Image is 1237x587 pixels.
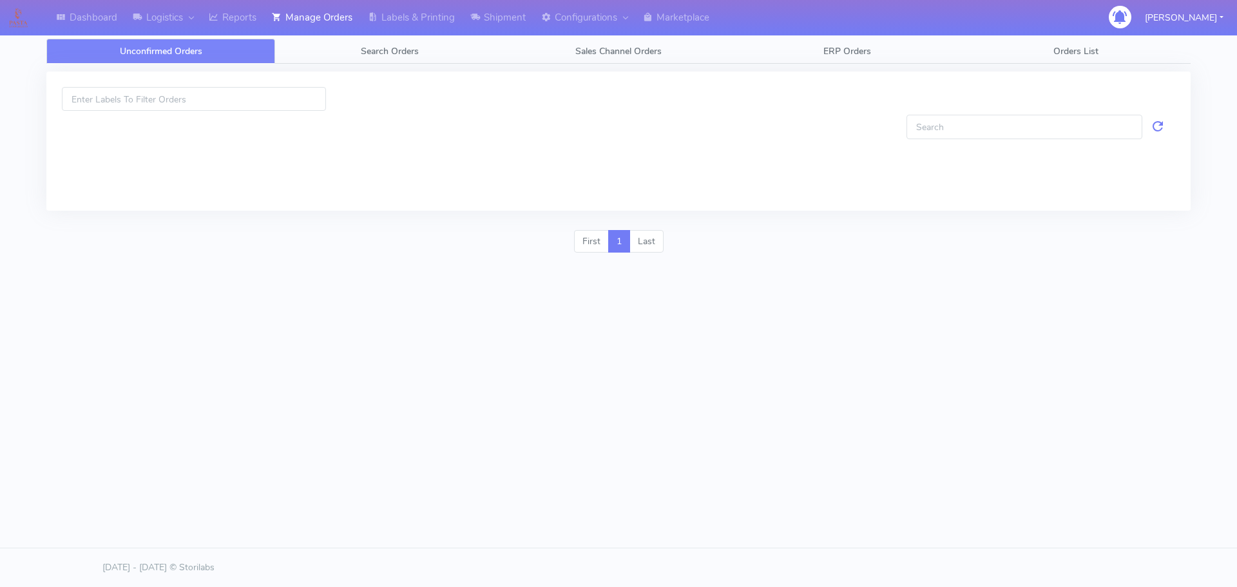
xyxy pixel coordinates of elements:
[823,45,871,57] span: ERP Orders
[1135,5,1233,31] button: [PERSON_NAME]
[575,45,662,57] span: Sales Channel Orders
[120,45,202,57] span: Unconfirmed Orders
[361,45,419,57] span: Search Orders
[62,87,326,111] input: Enter Labels To Filter Orders
[1053,45,1098,57] span: Orders List
[46,39,1191,64] ul: Tabs
[608,230,630,253] a: 1
[906,115,1142,139] input: Search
